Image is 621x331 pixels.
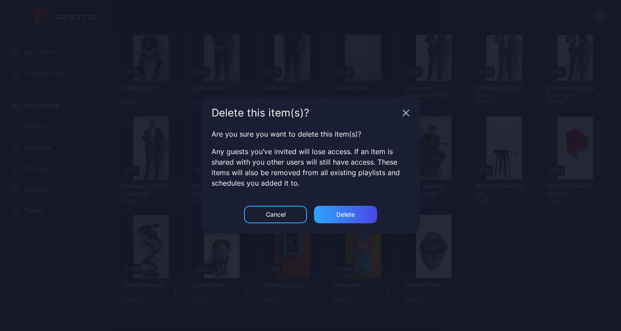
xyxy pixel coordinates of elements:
div: Delete [336,211,355,218]
p: Are you sure you want to delete this item(s)? [212,129,409,139]
div: Cancel [266,211,286,218]
button: Delete [314,206,377,223]
p: Any guests you’ve invited will lose access. If an item is shared with you other users will still ... [212,146,409,188]
div: Delete this item(s)? [212,108,399,118]
button: Cancel [244,206,307,223]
